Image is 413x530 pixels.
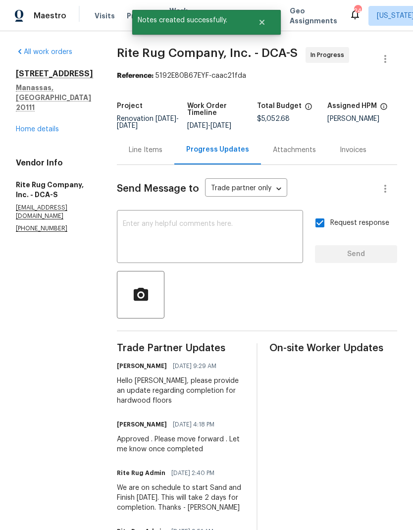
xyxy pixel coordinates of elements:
[205,181,287,197] div: Trade partner only
[117,483,245,513] div: We are on schedule to start Sand and Finish [DATE]. This will take 2 days for completion. Thanks ...
[117,122,138,129] span: [DATE]
[117,434,245,454] div: Approved . Please move forward . Let me know once completed
[186,145,249,155] div: Progress Updates
[305,103,312,115] span: The total cost of line items that have been proposed by Opendoor. This sum includes line items th...
[380,103,388,115] span: The hpm assigned to this work order.
[117,184,199,194] span: Send Message to
[330,218,389,228] span: Request response
[117,115,179,129] span: Renovation
[173,420,214,429] span: [DATE] 4:18 PM
[327,115,398,122] div: [PERSON_NAME]
[117,71,397,81] div: 5192E80B67EYF-caac21fda
[269,343,397,353] span: On-site Worker Updates
[117,72,154,79] b: Reference:
[16,126,59,133] a: Home details
[132,10,246,31] span: Notes created successfully.
[34,11,66,21] span: Maestro
[290,6,337,26] span: Geo Assignments
[16,158,93,168] h4: Vendor Info
[257,115,290,122] span: $5,052.68
[16,49,72,55] a: All work orders
[169,6,195,26] span: Work Orders
[340,145,366,155] div: Invoices
[187,122,208,129] span: [DATE]
[117,103,143,109] h5: Project
[173,361,216,371] span: [DATE] 9:29 AM
[16,180,93,200] h5: Rite Rug Company, Inc. - DCA-S
[95,11,115,21] span: Visits
[171,468,214,478] span: [DATE] 2:40 PM
[155,115,176,122] span: [DATE]
[117,343,245,353] span: Trade Partner Updates
[246,12,278,32] button: Close
[354,6,361,16] div: 24
[117,47,298,59] span: Rite Rug Company, Inc. - DCA-S
[129,145,162,155] div: Line Items
[327,103,377,109] h5: Assigned HPM
[117,420,167,429] h6: [PERSON_NAME]
[117,376,245,406] div: Hello [PERSON_NAME], please provide an update regarding completion for hardwood floors
[117,468,165,478] h6: Rite Rug Admin
[210,122,231,129] span: [DATE]
[273,145,316,155] div: Attachments
[310,50,348,60] span: In Progress
[117,115,179,129] span: -
[117,361,167,371] h6: [PERSON_NAME]
[127,11,157,21] span: Projects
[187,103,258,116] h5: Work Order Timeline
[187,122,231,129] span: -
[257,103,302,109] h5: Total Budget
